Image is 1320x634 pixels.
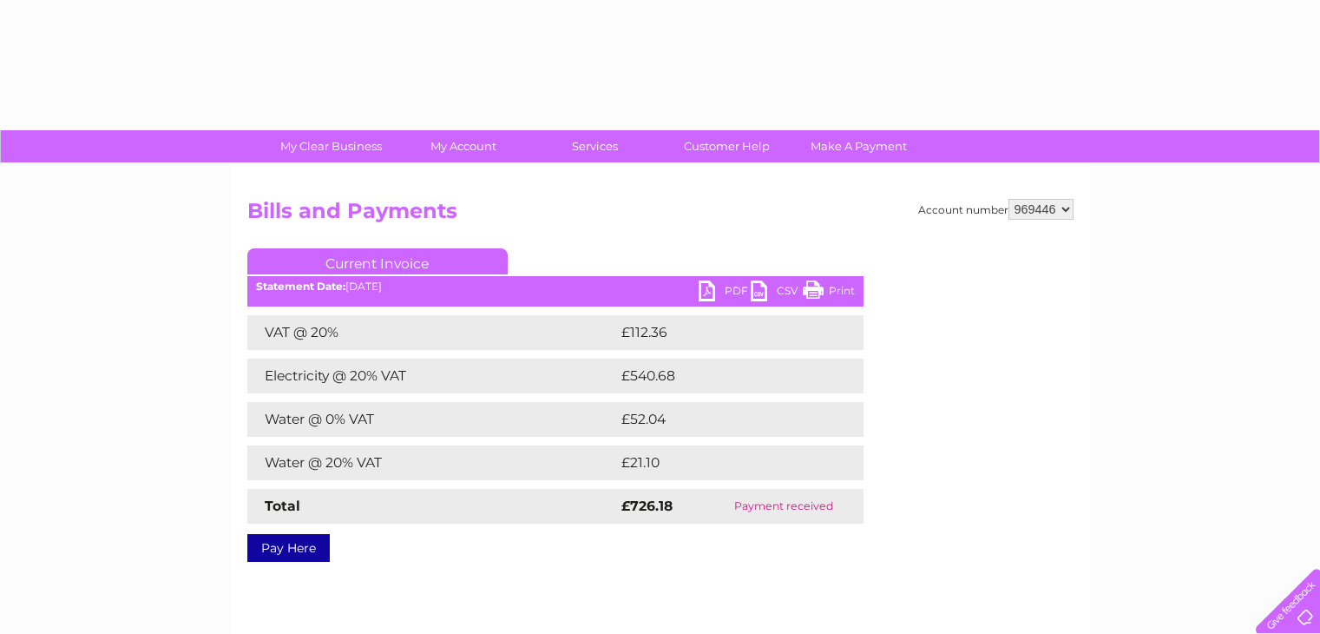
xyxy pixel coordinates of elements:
div: Account number [918,199,1074,220]
a: My Clear Business [259,130,403,162]
td: Electricity @ 20% VAT [247,359,617,393]
a: CSV [751,281,803,306]
td: VAT @ 20% [247,315,617,350]
a: Customer Help [655,130,798,162]
td: Water @ 20% VAT [247,446,617,480]
td: Payment received [705,489,863,524]
td: £540.68 [617,359,833,393]
td: £52.04 [617,402,829,437]
a: Current Invoice [247,248,508,274]
h2: Bills and Payments [247,199,1074,232]
strong: £726.18 [621,498,673,514]
td: £112.36 [617,315,830,350]
strong: Total [265,498,300,514]
div: [DATE] [247,281,864,293]
a: Print [803,281,855,306]
a: PDF [699,281,751,306]
a: Make A Payment [787,130,930,162]
td: £21.10 [617,446,825,480]
a: My Account [391,130,535,162]
td: Water @ 0% VAT [247,402,617,437]
b: Statement Date: [256,280,345,293]
a: Services [523,130,667,162]
a: Pay Here [247,534,330,562]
